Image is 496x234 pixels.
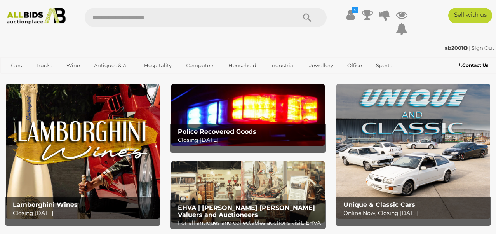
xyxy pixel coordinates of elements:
[171,161,325,223] a: EHVA | Evans Hastings Valuers and Auctioneers EHVA | [PERSON_NAME] [PERSON_NAME] Valuers and Auct...
[459,62,488,68] b: Contact Us
[343,208,487,218] p: Online Now, Closing [DATE]
[448,8,492,23] a: Sell with us
[304,59,338,72] a: Jewellery
[139,59,177,72] a: Hospitality
[178,135,322,145] p: Closing [DATE]
[288,8,327,27] button: Search
[178,218,322,228] p: For all antiques and collectables auctions visit: EHVA
[445,45,468,51] strong: ab2001
[89,59,135,72] a: Antiques & Art
[6,84,160,219] img: Lamborghini Wines
[265,59,300,72] a: Industrial
[31,59,57,72] a: Trucks
[171,84,325,145] a: Police Recovered Goods Police Recovered Goods Closing [DATE]
[345,8,356,22] a: $
[61,59,85,72] a: Wine
[336,84,490,219] img: Unique & Classic Cars
[352,7,358,13] i: $
[178,204,315,218] b: EHVA | [PERSON_NAME] [PERSON_NAME] Valuers and Auctioneers
[472,45,494,51] a: Sign Out
[445,45,469,51] a: ab2001
[171,161,325,223] img: EHVA | Evans Hastings Valuers and Auctioneers
[171,84,325,145] img: Police Recovered Goods
[336,84,490,219] a: Unique & Classic Cars Unique & Classic Cars Online Now, Closing [DATE]
[6,84,160,219] a: Lamborghini Wines Lamborghini Wines Closing [DATE]
[223,59,261,72] a: Household
[13,201,78,208] b: Lamborghini Wines
[13,208,157,218] p: Closing [DATE]
[371,59,397,72] a: Sports
[181,59,219,72] a: Computers
[3,8,69,24] img: Allbids.com.au
[6,59,27,72] a: Cars
[469,45,470,51] span: |
[343,201,415,208] b: Unique & Classic Cars
[342,59,367,72] a: Office
[178,128,256,135] b: Police Recovered Goods
[6,72,71,85] a: [GEOGRAPHIC_DATA]
[459,61,490,70] a: Contact Us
